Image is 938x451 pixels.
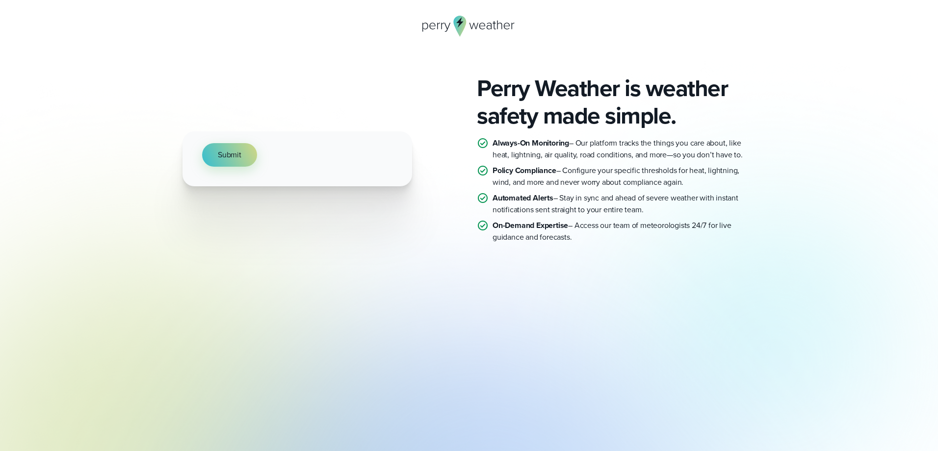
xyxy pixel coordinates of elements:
p: – Stay in sync and ahead of severe weather with instant notifications sent straight to your entir... [493,192,756,216]
strong: On-Demand Expertise [493,220,568,231]
span: Submit [218,149,241,161]
strong: Automated Alerts [493,192,553,203]
strong: Policy Compliance [493,165,556,176]
strong: Always-On Monitoring [493,137,569,149]
p: – Configure your specific thresholds for heat, lightning, wind, and more and never worry about co... [493,165,756,188]
p: – Our platform tracks the things you care about, like heat, lightning, air quality, road conditio... [493,137,756,161]
p: – Access our team of meteorologists 24/7 for live guidance and forecasts. [493,220,756,243]
h2: Perry Weather is weather safety made simple. [477,75,756,129]
button: Submit [202,143,257,167]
